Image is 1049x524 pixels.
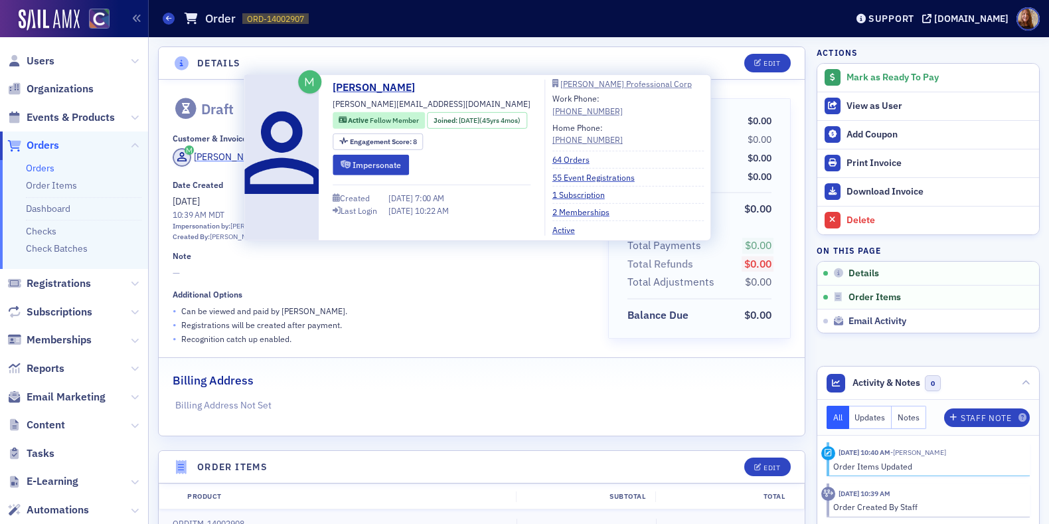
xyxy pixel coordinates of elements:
[333,98,530,110] span: [PERSON_NAME][EMAIL_ADDRESS][DOMAIN_NAME]
[627,307,693,323] span: Balance Due
[27,54,54,68] span: Users
[745,275,771,288] span: $0.00
[890,448,946,457] span: Sheila Duggan
[459,115,479,124] span: [DATE]
[847,100,1032,112] div: View as User
[7,305,92,319] a: Subscriptions
[175,398,789,412] p: Billing Address Not Set
[7,418,65,432] a: Content
[26,203,70,215] a: Dashboard
[552,104,623,116] a: [PHONE_NUMBER]
[944,408,1030,427] button: Staff Note
[340,195,370,202] div: Created
[817,120,1039,149] button: Add Coupon
[847,157,1032,169] div: Print Invoice
[205,11,236,27] h1: Order
[847,72,1032,84] div: Mark as Ready To Pay
[7,110,115,125] a: Events & Products
[847,215,1032,226] div: Delete
[925,375,941,392] span: 0
[627,256,698,272] span: Total Refunds
[961,414,1011,422] div: Staff Note
[173,148,265,167] a: [PERSON_NAME]
[197,56,241,70] h4: Details
[415,193,444,203] span: 7:00 AM
[848,268,879,280] span: Details
[201,100,234,118] div: Draft
[27,361,64,376] span: Reports
[552,153,600,165] a: 64 Orders
[194,150,265,164] div: [PERSON_NAME]
[848,292,901,304] span: Order Items
[552,171,645,183] a: 55 Event Registrations
[922,14,1013,23] button: [DOMAIN_NAME]
[197,460,268,474] h4: Order Items
[627,238,701,254] div: Total Payments
[27,138,59,153] span: Orders
[173,221,230,230] span: Impersonation by:
[428,112,527,129] div: Joined: 1980-03-26 00:00:00
[745,238,771,252] span: $0.00
[847,186,1032,198] div: Download Invoice
[173,318,177,332] span: •
[847,129,1032,141] div: Add Coupon
[341,207,377,214] div: Last Login
[339,115,419,126] a: Active Fellow Member
[333,133,423,150] div: Engagement Score: 8
[764,464,780,472] div: Edit
[934,13,1009,25] div: [DOMAIN_NAME]
[27,110,115,125] span: Events & Products
[821,487,835,501] div: Activity
[230,221,283,232] div: [PERSON_NAME]
[459,115,521,126] div: (45yrs 4mos)
[817,149,1039,177] a: Print Invoice
[852,376,920,390] span: Activity & Notes
[181,319,342,331] p: Registrations will be created after payment.
[627,238,706,254] span: Total Payments
[748,171,771,183] span: $0.00
[348,116,370,125] span: Active
[560,80,692,87] div: [PERSON_NAME] Professional Corp
[7,361,64,376] a: Reports
[181,305,347,317] p: Can be viewed and paid by [PERSON_NAME] .
[19,9,80,31] img: SailAMX
[173,290,242,300] div: Additional Options
[655,491,795,502] div: Total
[552,189,615,201] a: 1 Subscription
[817,206,1039,234] button: Delete
[627,307,688,323] div: Balance Due
[764,60,780,67] div: Edit
[817,46,858,58] h4: Actions
[833,501,1021,513] div: Order Created By Staff
[7,54,54,68] a: Users
[821,446,835,460] div: Activity
[868,13,914,25] div: Support
[26,242,88,254] a: Check Batches
[7,333,92,347] a: Memberships
[839,448,890,457] time: 8/20/2025 10:40 AM
[333,112,425,129] div: Active: Active: Fellow Member
[27,82,94,96] span: Organizations
[748,115,771,127] span: $0.00
[181,333,291,345] p: Recognition catch up enabled.
[206,209,225,220] span: MDT
[173,232,210,241] span: Created By:
[388,193,415,203] span: [DATE]
[817,177,1039,206] a: Download Invoice
[833,460,1021,472] div: Order Items Updated
[744,308,771,321] span: $0.00
[7,503,89,517] a: Automations
[7,138,59,153] a: Orders
[1016,7,1040,31] span: Profile
[7,276,91,291] a: Registrations
[388,205,415,216] span: [DATE]
[27,305,92,319] span: Subscriptions
[627,256,693,272] div: Total Refunds
[817,64,1039,92] button: Mark as Ready To Pay
[552,80,704,88] a: [PERSON_NAME] Professional Corp
[552,206,619,218] a: 2 Memberships
[247,13,304,25] span: ORD-14002907
[516,491,655,502] div: Subtotal
[27,276,91,291] span: Registrations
